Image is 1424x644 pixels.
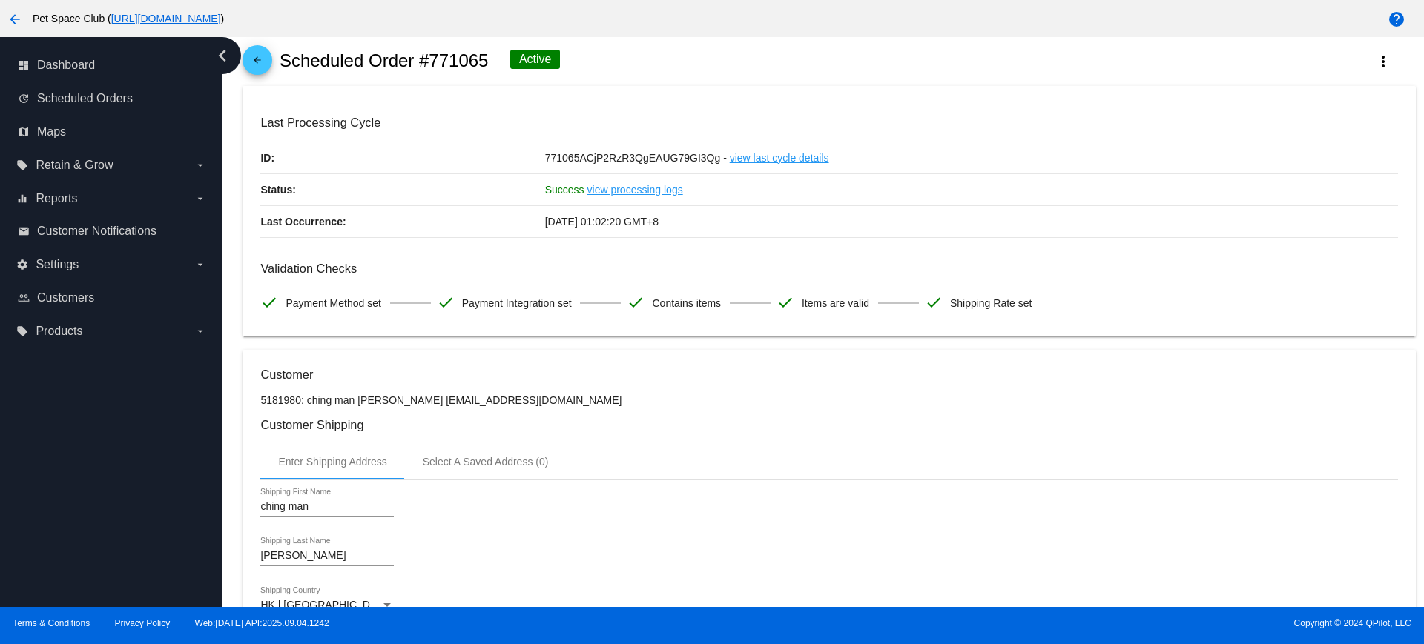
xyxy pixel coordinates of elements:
span: Customers [37,291,94,305]
span: Pet Space Club ( ) [33,13,224,24]
i: equalizer [16,193,28,205]
a: Web:[DATE] API:2025.09.04.1242 [195,618,329,628]
i: update [18,93,30,104]
a: update Scheduled Orders [18,87,206,110]
span: Maps [37,125,66,139]
a: [URL][DOMAIN_NAME] [111,13,221,24]
a: people_outline Customers [18,286,206,310]
span: Settings [36,258,79,271]
a: email Customer Notifications [18,219,206,243]
a: map Maps [18,120,206,144]
mat-icon: check [627,293,645,311]
span: Contains items [652,288,721,319]
a: view last cycle details [730,142,829,173]
h3: Customer Shipping [260,418,1397,432]
mat-icon: check [437,293,455,311]
mat-icon: check [925,293,943,311]
span: Customer Notifications [37,225,156,238]
span: Scheduled Orders [37,92,133,105]
input: Shipping Last Name [260,550,394,562]
span: HK | [GEOGRAPHIC_DATA] [260,599,392,611]
i: email [18,225,30,237]
i: arrow_drop_down [194,325,206,337]
span: 771065ACjP2RzR3QgEAUG79GI3Qg - [545,152,727,164]
mat-icon: help [1388,10,1405,28]
span: [DATE] 01:02:20 GMT+8 [545,216,659,228]
span: Shipping Rate set [950,288,1032,319]
a: view processing logs [587,174,683,205]
i: arrow_drop_down [194,259,206,270]
i: dashboard [18,59,30,71]
h2: Scheduled Order #771065 [280,50,489,71]
span: Retain & Grow [36,159,113,172]
span: Copyright © 2024 QPilot, LLC [725,618,1411,628]
input: Shipping First Name [260,501,394,513]
span: Dashboard [37,59,95,72]
p: Last Occurrence: [260,206,544,237]
i: local_offer [16,159,28,171]
p: ID: [260,142,544,173]
a: Privacy Policy [115,618,171,628]
mat-select: Shipping Country [260,600,394,611]
p: 5181980: ching man [PERSON_NAME] [EMAIL_ADDRESS][DOMAIN_NAME] [260,394,1397,406]
mat-icon: check [260,293,278,311]
i: chevron_left [211,44,234,67]
mat-icon: arrow_back [248,55,266,73]
a: Terms & Conditions [13,618,90,628]
a: dashboard Dashboard [18,53,206,77]
div: Active [510,50,561,69]
mat-icon: check [777,293,794,311]
span: Success [545,184,584,196]
span: Reports [36,192,77,205]
mat-icon: arrow_back [6,10,24,28]
span: Payment Method set [286,288,380,319]
h3: Customer [260,368,1397,382]
div: Select A Saved Address (0) [423,456,549,468]
mat-icon: more_vert [1374,53,1392,70]
div: Enter Shipping Address [278,456,386,468]
i: local_offer [16,325,28,337]
span: Items are valid [802,288,869,319]
i: arrow_drop_down [194,193,206,205]
i: settings [16,259,28,270]
i: arrow_drop_down [194,159,206,171]
h3: Last Processing Cycle [260,116,1397,130]
i: map [18,126,30,138]
span: Products [36,325,82,338]
h3: Validation Checks [260,262,1397,276]
p: Status: [260,174,544,205]
span: Payment Integration set [462,288,572,319]
i: people_outline [18,292,30,304]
